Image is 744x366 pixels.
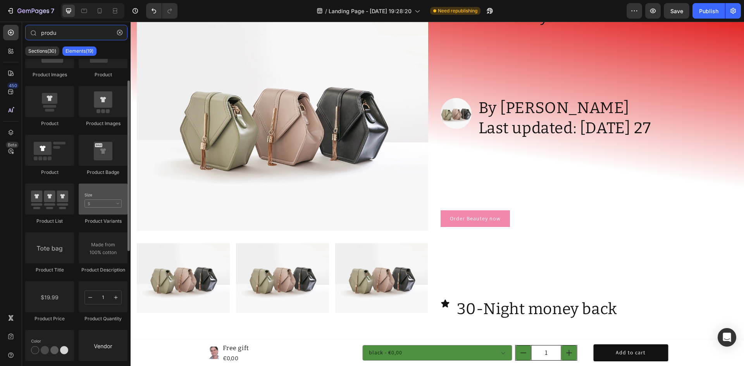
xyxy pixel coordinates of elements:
img: image_demo.jpg [310,76,341,107]
button: Publish [692,3,725,19]
img: image_demo.jpg [205,222,298,291]
div: Add to cart [485,327,515,335]
p: Sections(30) [28,48,56,54]
button: decrement [385,324,401,339]
button: <p>Order Beautey now</p> [310,189,379,206]
div: Product Images [25,71,74,78]
span: / [325,7,327,15]
button: 7 [3,3,58,19]
div: Product Variants [79,218,127,225]
button: increment [431,324,446,339]
h2: 30-Night money back [325,277,487,297]
div: Product Price [25,315,74,322]
span: Save [670,8,683,14]
div: Product Description [79,266,127,273]
button: Save [664,3,689,19]
div: Beta [6,142,19,148]
div: Product [25,120,74,127]
button: Add to cart [463,323,537,340]
div: Product Images [79,120,127,127]
div: 450 [7,82,19,89]
div: Undo/Redo [146,3,177,19]
h2: Last updated: [DATE] 27 [347,96,521,117]
div: Product List [25,218,74,225]
div: Product Title [25,266,74,273]
div: Publish [699,7,718,15]
iframe: To enrich screen reader interactions, please activate Accessibility in Grammarly extension settings [131,22,744,366]
span: Need republishing [438,7,477,14]
input: Search Sections & Elements [25,25,127,40]
img: image_demo.jpg [105,222,198,291]
p: 7 [51,6,54,15]
img: image_demo.jpg [6,222,99,291]
div: Product [79,71,127,78]
div: Product Badge [79,169,127,176]
span: Landing Page - [DATE] 19:28:20 [329,7,412,15]
p: Elements(19) [65,48,93,54]
div: Open Intercom Messenger [718,328,736,347]
h2: By [PERSON_NAME] [347,76,521,96]
div: Product Quantity [79,315,127,322]
input: quantity [401,324,431,339]
div: Product [25,169,74,176]
p: Order Beautey now [319,193,370,201]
